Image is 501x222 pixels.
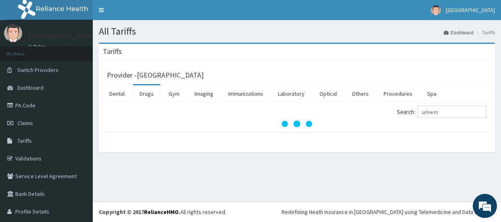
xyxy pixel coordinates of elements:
a: Optical [313,85,343,102]
input: Search: [417,106,487,118]
h3: Provider - [GEOGRAPHIC_DATA] [107,72,204,79]
h1: All Tariffs [99,26,495,37]
a: Online [28,44,48,49]
footer: All rights reserved. [93,201,501,222]
li: Tariffs [474,29,495,36]
div: Redefining Heath Insurance in [GEOGRAPHIC_DATA] using Telemedicine and Data Science! [282,208,495,216]
a: Drugs [133,85,160,102]
span: Switch Providers [17,66,58,74]
a: Dental [103,85,131,102]
a: Imaging [188,85,220,102]
a: RelianceHMO [144,208,179,216]
span: Tariffs [17,137,32,144]
a: Others [345,85,375,102]
img: User Image [431,5,441,15]
img: User Image [4,24,22,42]
a: Spa [421,85,443,102]
h3: Tariffs [103,48,122,55]
a: Procedures [377,85,419,102]
span: Claims [17,119,33,127]
svg: audio-loading [281,108,313,140]
strong: Copyright © 2017 . [99,208,180,216]
span: [GEOGRAPHIC_DATA] [446,6,495,14]
span: Dashboard [17,84,44,91]
label: Search: [397,106,487,118]
a: Laboratory [271,85,311,102]
a: Dashboard [444,29,474,36]
p: [GEOGRAPHIC_DATA] [28,33,95,40]
a: Immunizations [222,85,269,102]
a: Gym [162,85,186,102]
